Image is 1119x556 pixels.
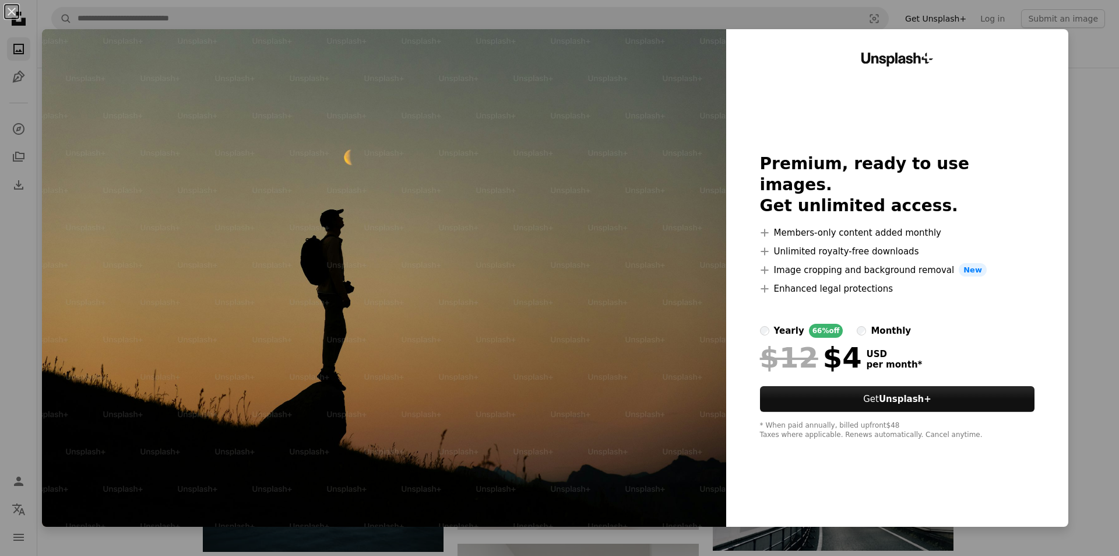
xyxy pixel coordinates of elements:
span: per month * [867,359,923,370]
div: 66% off [809,324,843,338]
div: * When paid annually, billed upfront $48 Taxes where applicable. Renews automatically. Cancel any... [760,421,1035,440]
li: Members-only content added monthly [760,226,1035,240]
h2: Premium, ready to use images. Get unlimited access. [760,153,1035,216]
span: New [959,263,987,277]
input: monthly [857,326,866,335]
div: monthly [871,324,911,338]
strong: Unsplash+ [879,394,931,404]
li: Unlimited royalty-free downloads [760,244,1035,258]
li: Image cropping and background removal [760,263,1035,277]
li: Enhanced legal protections [760,282,1035,296]
span: USD [867,349,923,359]
button: GetUnsplash+ [760,386,1035,412]
div: yearly [774,324,804,338]
div: $4 [760,342,862,373]
input: yearly66%off [760,326,769,335]
span: $12 [760,342,818,373]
